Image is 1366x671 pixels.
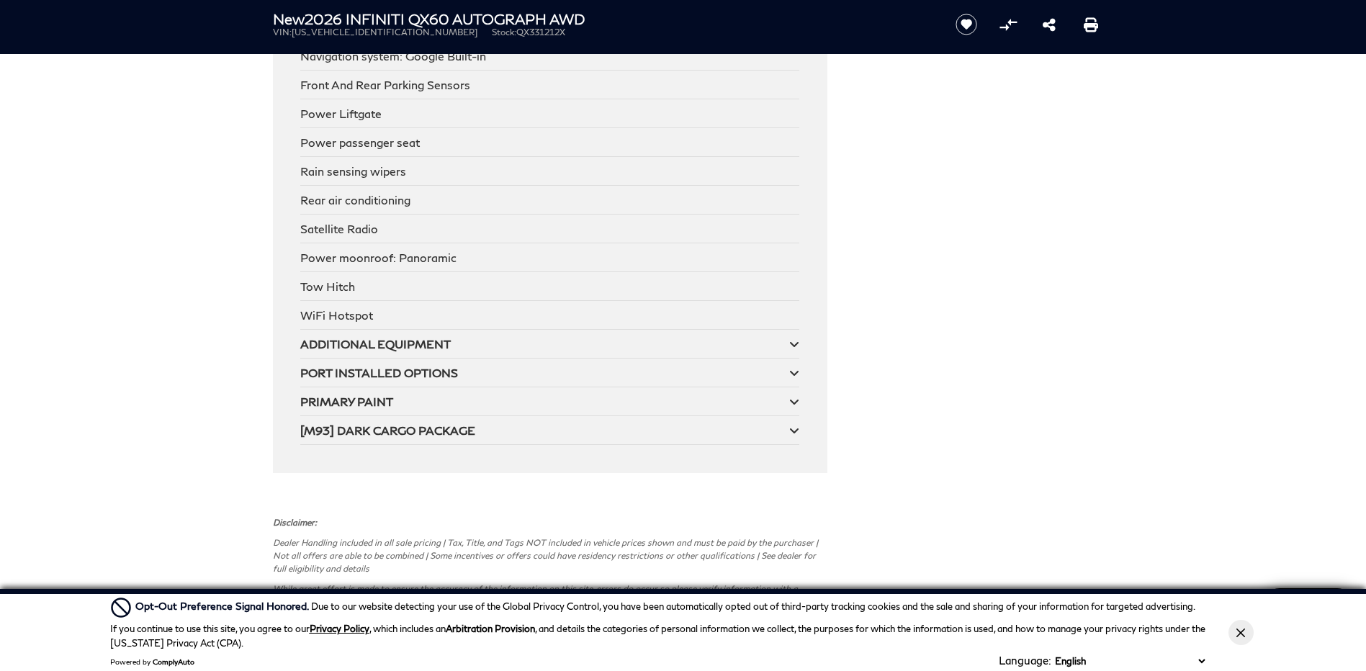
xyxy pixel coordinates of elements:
span: VIN: [273,27,292,37]
button: Compare Vehicle [997,14,1019,35]
a: Live Chat [1262,588,1355,624]
div: Powered by [110,657,194,666]
a: Print this New 2026 INFINITI QX60 AUTOGRAPH AWD [1084,16,1098,33]
div: Power passenger seat [300,128,799,157]
div: Power Liftgate [300,99,799,128]
div: Tow Hitch [300,272,799,301]
span: [US_VEHICLE_IDENTIFICATION_NUMBER] [292,27,477,37]
strong: Disclaimer: [273,517,317,528]
button: Save vehicle [951,13,982,36]
p: If you continue to use this site, you agree to our , which includes an , and details the categori... [110,623,1205,649]
div: Rear air conditioning [300,186,799,215]
p: Dealer Handling included in all sale pricing | Tax, Title, and Tags NOT included in vehicle price... [273,536,827,575]
div: PORT INSTALLED OPTIONS [300,366,789,379]
div: ADDITIONAL EQUIPMENT [300,337,789,351]
div: [M93] DARK CARGO PACKAGE [300,423,789,437]
strong: Arbitration Provision [446,623,535,634]
div: WiFi Hotspot [300,301,799,330]
span: Opt-Out Preference Signal Honored . [135,600,311,612]
div: Due to our website detecting your use of the Global Privacy Control, you have been automatically ... [135,598,1195,614]
select: Language Select [1051,654,1208,668]
span: QX331212X [516,27,565,37]
strong: New [273,10,305,27]
div: Navigation system: Google Built-in [300,42,799,71]
p: While great effort is made to ensure the accuracy of the information on this site, errors do occu... [273,582,827,608]
div: PRIMARY PAINT [300,395,789,408]
div: Satellite Radio [300,215,799,243]
div: Rain sensing wipers [300,157,799,186]
div: Power moonroof: Panoramic [300,243,799,272]
div: Language: [999,655,1051,666]
a: Share this New 2026 INFINITI QX60 AUTOGRAPH AWD [1043,16,1056,33]
a: Privacy Policy [310,623,369,634]
div: Front And Rear Parking Sensors [300,71,799,99]
h1: 2026 INFINITI QX60 AUTOGRAPH AWD [273,11,932,27]
button: Close Button [1228,620,1254,645]
a: ComplyAuto [153,657,194,666]
span: Stock: [492,27,516,37]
